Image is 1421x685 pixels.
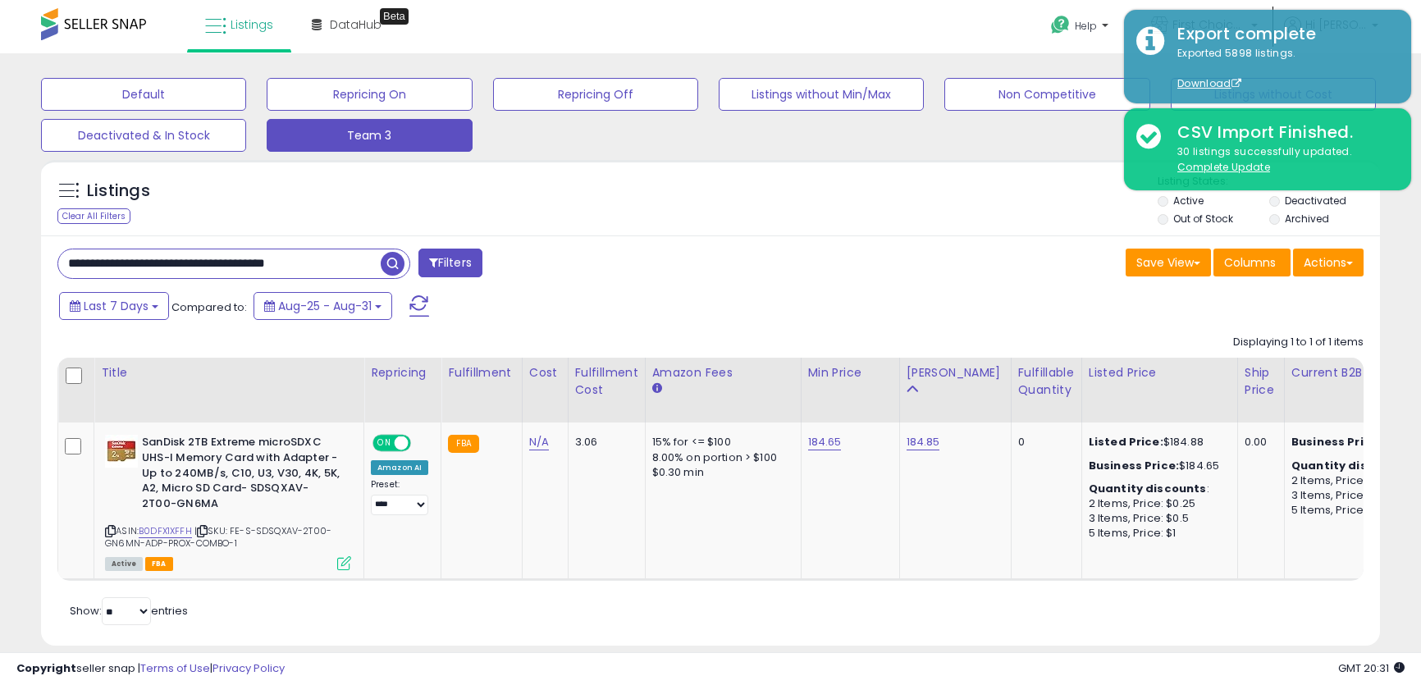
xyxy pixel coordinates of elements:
span: DataHub [330,16,382,33]
b: SanDisk 2TB Extreme microSDXC UHS-I Memory Card with Adapter - Up to 240MB/s, C10, U3, V30, 4K, 5... [142,435,341,515]
img: 4170VVqsfrL._SL40_.jpg [105,435,138,468]
div: Cost [529,364,561,381]
div: Exported 5898 listings. [1165,46,1399,92]
span: OFF [409,436,435,450]
span: | SKU: FE-S-SDSQXAV-2T00-GN6MN-ADP-PROX-COMBO-1 [105,524,331,549]
div: Fulfillable Quantity [1018,364,1075,399]
i: Get Help [1050,15,1071,35]
div: Fulfillment [448,364,514,381]
div: Export complete [1165,22,1399,46]
div: Fulfillment Cost [575,364,638,399]
a: 184.85 [907,434,940,450]
div: Displaying 1 to 1 of 1 items [1233,335,1364,350]
span: Help [1075,19,1097,33]
button: Filters [418,249,482,277]
button: Non Competitive [944,78,1149,111]
div: seller snap | | [16,661,285,677]
button: Default [41,78,246,111]
label: Active [1173,194,1204,208]
span: Aug-25 - Aug-31 [278,298,372,314]
button: Team 3 [267,119,472,152]
label: Out of Stock [1173,212,1233,226]
b: Business Price: [1291,434,1382,450]
div: $184.65 [1089,459,1225,473]
div: : [1089,482,1225,496]
button: Aug-25 - Aug-31 [254,292,392,320]
b: Quantity discounts [1089,481,1207,496]
button: Columns [1213,249,1291,276]
small: FBA [448,435,478,453]
div: Preset: [371,479,428,516]
a: B0DFX1XFFH [139,524,192,538]
span: Last 7 Days [84,298,148,314]
span: FBA [145,557,173,571]
div: Clear All Filters [57,208,130,224]
div: Listed Price [1089,364,1231,381]
b: Quantity discounts [1291,458,1410,473]
strong: Copyright [16,660,76,676]
div: ASIN: [105,435,351,569]
label: Deactivated [1285,194,1346,208]
span: 2025-09-8 20:31 GMT [1338,660,1405,676]
button: Deactivated & In Stock [41,119,246,152]
div: 8.00% on portion > $100 [652,450,788,465]
u: Complete Update [1177,160,1270,174]
span: Show: entries [70,603,188,619]
b: Listed Price: [1089,434,1163,450]
span: ON [374,436,395,450]
div: 3.06 [575,435,633,450]
button: Repricing Off [493,78,698,111]
a: Help [1038,2,1125,53]
div: 5 Items, Price: $1 [1089,526,1225,541]
label: Archived [1285,212,1329,226]
a: N/A [529,434,549,450]
small: Amazon Fees. [652,381,662,396]
div: $0.30 min [652,465,788,480]
button: Save View [1126,249,1211,276]
div: Repricing [371,364,434,381]
div: $184.88 [1089,435,1225,450]
div: 0 [1018,435,1069,450]
div: [PERSON_NAME] [907,364,1004,381]
div: 30 listings successfully updated. [1165,144,1399,175]
div: 2 Items, Price: $0.25 [1089,496,1225,511]
button: Last 7 Days [59,292,169,320]
span: Compared to: [171,299,247,315]
div: Ship Price [1245,364,1277,399]
button: Actions [1293,249,1364,276]
div: Title [101,364,357,381]
div: Min Price [808,364,893,381]
span: Columns [1224,254,1276,271]
a: Download [1177,76,1241,90]
a: Terms of Use [140,660,210,676]
a: Privacy Policy [212,660,285,676]
div: Tooltip anchor [380,8,409,25]
div: CSV Import Finished. [1165,121,1399,144]
div: Amazon Fees [652,364,794,381]
b: Business Price: [1089,458,1179,473]
button: Repricing On [267,78,472,111]
h5: Listings [87,180,150,203]
div: 3 Items, Price: $0.5 [1089,511,1225,526]
button: Listings without Min/Max [719,78,924,111]
div: Amazon AI [371,460,428,475]
div: 15% for <= $100 [652,435,788,450]
a: 184.65 [808,434,842,450]
span: All listings currently available for purchase on Amazon [105,557,143,571]
span: Listings [231,16,273,33]
div: 0.00 [1245,435,1272,450]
